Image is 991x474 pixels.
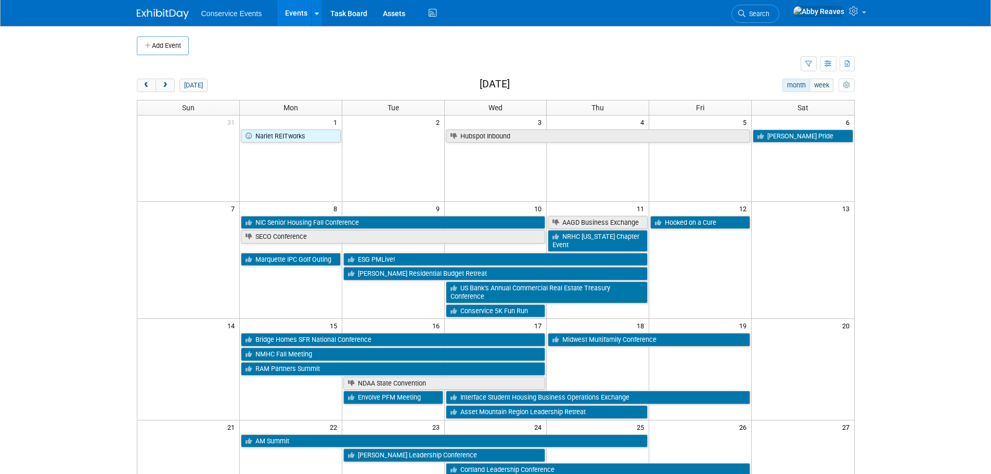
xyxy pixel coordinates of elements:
span: 31 [226,116,239,129]
button: [DATE] [179,79,207,92]
a: Hooked on a Cure [650,216,750,229]
button: myCustomButton [839,79,854,92]
button: month [782,79,810,92]
i: Personalize Calendar [843,82,850,89]
span: Sun [182,104,195,112]
span: 22 [329,420,342,433]
span: 27 [841,420,854,433]
span: 23 [431,420,444,433]
span: 18 [636,319,649,332]
span: 17 [533,319,546,332]
span: 11 [636,202,649,215]
a: Interface Student Housing Business Operations Exchange [446,391,751,404]
a: AAGD Business Exchange [548,216,648,229]
span: 12 [738,202,751,215]
span: 6 [845,116,854,129]
span: Thu [591,104,604,112]
span: 16 [431,319,444,332]
span: 25 [636,420,649,433]
h2: [DATE] [480,79,510,90]
span: Fri [696,104,704,112]
span: 2 [435,116,444,129]
span: 4 [639,116,649,129]
a: Marquette IPC Golf Outing [241,253,341,266]
a: Nariet REITworks [241,130,341,143]
span: Sat [797,104,808,112]
button: next [156,79,175,92]
span: Mon [284,104,298,112]
a: Search [731,5,779,23]
span: Conservice Events [201,9,262,18]
span: 24 [533,420,546,433]
span: 5 [742,116,751,129]
a: US Bank’s Annual Commercial Real Estate Treasury Conference [446,281,648,303]
a: [PERSON_NAME] Pride [753,130,853,143]
a: SECO Conference [241,230,546,244]
span: 8 [332,202,342,215]
span: 13 [841,202,854,215]
a: NMHC Fall Meeting [241,348,546,361]
a: Midwest Multifamily Conference [548,333,750,347]
img: ExhibitDay [137,9,189,19]
span: Tue [388,104,399,112]
a: Bridge Homes SFR National Conference [241,333,546,347]
img: Abby Reaves [793,6,845,17]
a: NRHC [US_STATE] Chapter Event [548,230,648,251]
span: 20 [841,319,854,332]
a: [PERSON_NAME] Leadership Conference [343,449,546,462]
span: Search [745,10,769,18]
span: 26 [738,420,751,433]
span: 7 [230,202,239,215]
span: 9 [435,202,444,215]
span: 3 [537,116,546,129]
a: [PERSON_NAME] Residential Budget Retreat [343,267,648,280]
span: Wed [488,104,503,112]
button: week [809,79,833,92]
a: Hubspot Inbound [446,130,751,143]
span: 1 [332,116,342,129]
button: Add Event [137,36,189,55]
span: 10 [533,202,546,215]
button: prev [137,79,156,92]
a: Conservice 5K Fun Run [446,304,546,318]
a: NDAA State Convention [343,377,546,390]
span: 15 [329,319,342,332]
a: AM Summit [241,434,648,448]
span: 21 [226,420,239,433]
a: NIC Senior Housing Fall Conference [241,216,546,229]
a: RAM Partners Summit [241,362,546,376]
a: Envolve PFM Meeting [343,391,443,404]
a: Asset Mountain Region Leadership Retreat [446,405,648,419]
span: 19 [738,319,751,332]
span: 14 [226,319,239,332]
a: ESG PMLive! [343,253,648,266]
